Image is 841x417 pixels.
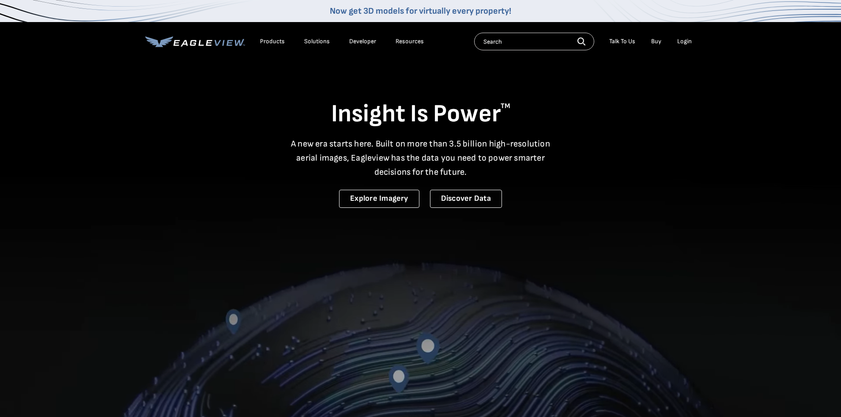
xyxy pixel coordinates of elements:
a: Explore Imagery [339,190,419,208]
div: Login [677,38,692,45]
h1: Insight Is Power [145,99,696,130]
div: Solutions [304,38,330,45]
p: A new era starts here. Built on more than 3.5 billion high-resolution aerial images, Eagleview ha... [286,137,556,179]
div: Products [260,38,285,45]
a: Discover Data [430,190,502,208]
a: Now get 3D models for virtually every property! [330,6,511,16]
a: Buy [651,38,661,45]
input: Search [474,33,594,50]
sup: TM [501,102,510,110]
a: Developer [349,38,376,45]
div: Talk To Us [609,38,635,45]
div: Resources [396,38,424,45]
